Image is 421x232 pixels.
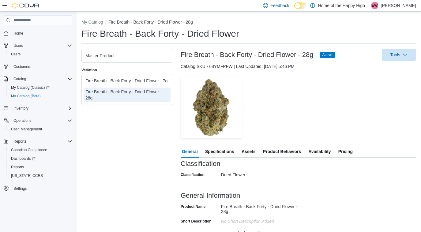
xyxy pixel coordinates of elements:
a: Home [11,30,26,37]
a: My Catalog (Classic) [9,84,52,91]
span: Canadian Compliance [11,148,47,152]
nav: An example of EuiBreadcrumbs [81,19,416,26]
img: Cova [12,2,40,9]
input: Dark Mode [294,2,307,9]
span: Users [11,52,21,57]
h3: General Information [181,192,240,199]
div: No Short Description added [221,216,303,224]
button: My Catalog (Beta) [6,92,75,100]
button: Users [6,50,75,58]
h3: Fire Breath - Back Forty - Dried Flower - 28g [181,51,314,58]
span: General [182,145,198,158]
a: Dashboards [9,155,38,162]
a: [US_STATE] CCRS [9,172,45,179]
span: Washington CCRS [9,172,72,179]
button: Catalog [11,75,28,83]
div: Catalog SKU - 68YMFPFW | Last Updated: [DATE] 5:46 PM [181,63,416,69]
div: Dried Flower [221,170,303,177]
p: | [367,2,369,9]
span: Reports [13,139,26,144]
h3: Classification [181,160,220,167]
button: Home [1,29,75,38]
div: Erynn Watson [371,2,378,9]
span: Operations [11,117,72,124]
span: Customers [13,64,31,69]
span: Dashboards [9,155,72,162]
span: [US_STATE] CCRS [11,173,43,178]
h1: Fire Breath - Back Forty - Dried Flower [81,28,239,40]
span: Inventory [11,105,72,112]
span: Users [13,43,23,48]
span: Customers [11,63,72,70]
a: Customers [11,63,34,70]
button: Operations [1,116,75,125]
a: Reports [9,163,26,171]
span: Users [11,42,72,49]
a: My Catalog (Classic) [6,83,75,92]
div: Master Product [85,53,169,59]
button: Inventory [11,105,31,112]
a: My Catalog (Beta) [9,92,43,100]
span: Operations [13,118,32,123]
span: Assets [242,145,256,158]
span: Feedback [270,2,289,9]
button: [US_STATE] CCRS [6,171,75,180]
button: Reports [6,163,75,171]
span: My Catalog (Classic) [9,84,72,91]
button: Canadian Compliance [6,146,75,154]
label: Variation [81,68,97,73]
span: Specifications [205,145,234,158]
img: Image for Fire Breath - Back Forty - Dried Flower - 28g [181,77,242,138]
span: Cash Management [9,125,72,133]
button: Customers [1,62,75,71]
button: Users [11,42,25,49]
span: Home [13,31,23,36]
span: Settings [13,186,27,191]
span: Catalog [13,77,26,81]
span: Reports [11,138,72,145]
button: Inventory [1,104,75,113]
button: Reports [1,137,75,146]
div: Fire Breath - Back Forty - Dried Flower - 28g [85,89,169,101]
span: Users [9,51,72,58]
span: EW [372,2,378,9]
label: Classification [181,172,205,177]
a: Cash Management [9,125,44,133]
p: [PERSON_NAME] [381,2,416,9]
span: Availability [308,145,331,158]
div: Fire Breath - Back Forty - Dried Flower - 7g [85,78,169,84]
span: Settings [11,184,72,192]
a: Users [9,51,23,58]
span: Reports [9,163,72,171]
span: Tools [390,52,400,58]
button: Fire Breath - Back Forty - Dried Flower - 28g [108,20,193,24]
button: Users [1,41,75,50]
button: Tools [382,49,416,61]
span: Catalog [11,75,72,83]
button: Operations [11,117,34,124]
label: Short Description [181,219,212,224]
span: Canadian Compliance [9,146,72,154]
a: Settings [11,185,29,192]
a: Canadian Compliance [9,146,50,154]
span: Active [320,52,335,58]
button: Settings [1,184,75,193]
div: Fire Breath - Back Forty - Dried Flower - 28g [221,202,303,214]
p: Home of the Happy High [318,2,365,9]
span: Active [322,52,333,58]
label: Product Name [181,204,205,209]
span: Reports [11,165,24,170]
button: Cash Management [6,125,75,133]
span: Product Behaviors [263,145,301,158]
button: My Catalog [81,20,103,24]
nav: Complex example [4,26,72,209]
span: My Catalog (Beta) [9,92,72,100]
span: My Catalog (Beta) [11,94,41,99]
span: My Catalog (Classic) [11,85,50,90]
button: Catalog [1,75,75,83]
span: Home [11,29,72,37]
button: Reports [11,138,29,145]
span: Pricing [338,145,353,158]
a: Dashboards [6,154,75,163]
